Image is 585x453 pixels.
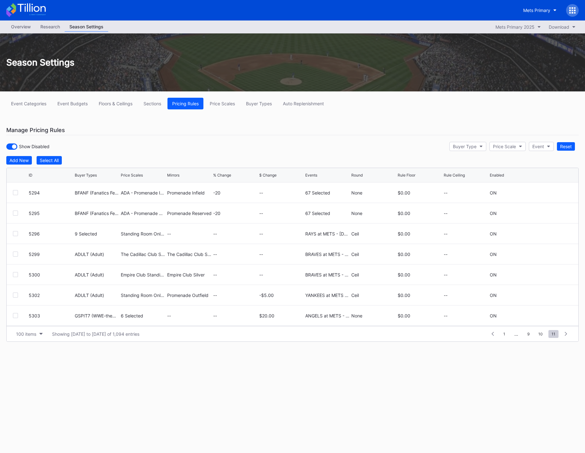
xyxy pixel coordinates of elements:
[213,231,258,236] div: --
[305,272,350,277] div: BRAVES at METS - [DATE]
[75,313,119,318] div: GSPIT7 (WWE-themed Mr. Met BH Offer)
[278,98,329,109] a: Auto Replenishment
[6,98,51,109] a: Event Categories
[305,313,350,318] div: ANGELS at METS - [DATE]
[444,313,488,318] div: --
[172,101,199,106] div: Pricing Rules
[9,158,29,163] div: Add New
[36,22,65,31] div: Research
[57,101,88,106] div: Event Budgets
[139,98,166,109] button: Sections
[557,142,575,151] button: Reset
[121,211,165,216] div: ADA - Promenade Reserved (5581)
[535,330,546,338] span: 10
[490,313,497,318] div: ON
[490,211,497,216] div: ON
[75,293,119,298] div: ADULT (Adult)
[398,173,415,177] div: Rule Floor
[6,125,579,135] div: Manage Pricing Rules
[29,293,73,298] div: 5302
[398,313,442,318] div: $0.00
[490,293,497,298] div: ON
[29,173,32,177] div: ID
[259,231,304,236] div: --
[213,252,258,257] div: --
[213,211,258,216] div: -20
[213,173,231,177] div: % Change
[40,158,59,163] div: Select All
[489,142,526,151] button: Price Scale
[444,293,488,298] div: --
[167,272,212,277] div: Empire Club Silver
[283,101,324,106] div: Auto Replenishment
[167,190,212,195] div: Promenade Infield
[351,173,363,177] div: Round
[52,331,139,337] div: Showing [DATE] to [DATE] of 1,094 entries
[75,190,119,195] div: BFANF (Fanatics Fest Offer)
[305,190,350,195] div: 67 Selected
[351,313,396,318] div: None
[529,142,554,151] button: Event
[351,190,396,195] div: None
[37,156,62,165] button: Select All
[6,143,50,150] div: Show Disabled
[523,8,550,13] div: Mets Primary
[518,4,561,16] button: Mets Primary
[259,293,304,298] div: -$5.00
[453,144,477,149] div: Buyer Type
[560,144,572,149] div: Reset
[167,252,212,257] div: The Cadillac Club Silver
[351,231,396,236] div: Ceil
[65,22,108,32] a: Season Settings
[532,144,544,149] div: Event
[121,173,143,177] div: Price Scales
[444,231,488,236] div: --
[11,101,46,106] div: Event Categories
[444,252,488,257] div: --
[241,98,277,109] button: Buyer Types
[398,211,442,216] div: $0.00
[510,331,523,337] div: ...
[94,98,137,109] button: Floors & Ceilings
[13,330,46,338] button: 100 items
[75,231,119,236] div: 9 Selected
[549,24,569,30] div: Download
[444,211,488,216] div: --
[167,98,203,109] a: Pricing Rules
[490,173,504,177] div: Enabled
[205,98,240,109] a: Price Scales
[259,211,304,216] div: --
[6,156,32,165] button: Add New
[29,252,73,257] div: 5299
[449,142,486,151] button: Buyer Type
[167,313,212,318] div: --
[29,231,73,236] div: 5296
[29,313,73,318] div: 5303
[53,98,92,109] button: Event Budgets
[36,22,65,32] a: Research
[490,231,497,236] div: ON
[259,313,304,318] div: $20.00
[444,272,488,277] div: --
[167,293,212,298] div: Promenade Outfield
[121,293,165,298] div: Standing Room Only (5576)
[398,293,442,298] div: $0.00
[99,101,132,106] div: Floors & Ceilings
[493,144,516,149] div: Price Scale
[259,173,277,177] div: $ Change
[398,252,442,257] div: $0.00
[246,101,272,106] div: Buyer Types
[305,211,350,216] div: 67 Selected
[29,190,73,195] div: 5294
[305,231,350,236] div: RAYS at METS - [DATE]
[75,252,119,257] div: ADULT (Adult)
[548,330,559,338] span: 11
[259,252,304,257] div: --
[6,22,36,31] div: Overview
[492,23,544,31] button: Mets Primary 2025
[210,101,235,106] div: Price Scales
